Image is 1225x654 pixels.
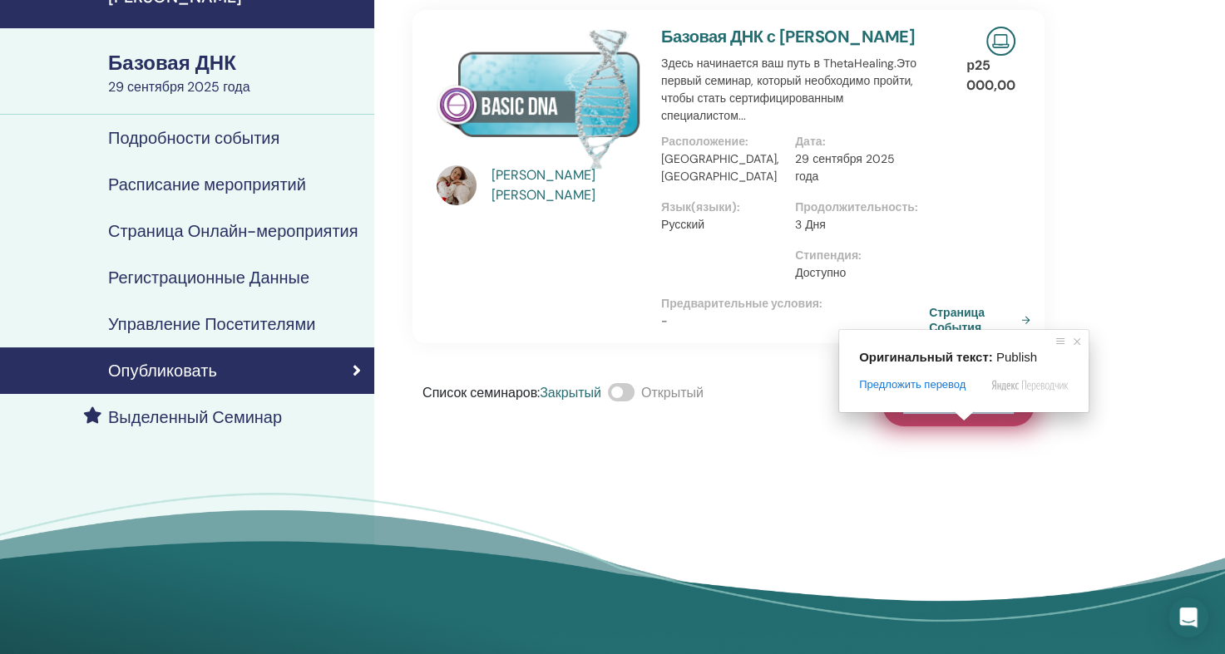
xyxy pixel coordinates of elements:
img: Прямой Онлайн-семинар [986,27,1015,56]
ya-tr-span: Стипендия [795,248,858,263]
ya-tr-span: Доступно [795,265,846,280]
ya-tr-span: Предварительные условия [661,296,819,311]
ya-tr-span: : [737,199,740,214]
ya-tr-span: Страница Онлайн-мероприятия [108,220,358,242]
ya-tr-span: Это первый семинар, который необходимо пройти, чтобы стать сертифицированным специалистом... [661,56,916,123]
ya-tr-span: : [819,296,822,311]
ya-tr-span: 29 сентября 2025 года [795,151,895,184]
ya-tr-span: Русский [661,217,704,232]
ya-tr-span: Опубликовать [108,360,217,381]
ya-tr-span: Закрытый [540,384,601,401]
ya-tr-span: [GEOGRAPHIC_DATA], [GEOGRAPHIC_DATA] [661,151,779,184]
ya-tr-span: 3 Дня [795,217,826,232]
ya-tr-span: Дата [795,134,822,149]
ya-tr-span: : [858,248,862,263]
ya-tr-span: : [822,134,825,149]
span: Оригинальный текст: [859,350,993,364]
a: Страница События [929,305,1037,335]
ya-tr-span: р [966,57,975,74]
ya-tr-span: Продолжительность [795,199,915,214]
ya-tr-span: Здесь начинается ваш путь в ThetaHealing. [661,56,897,71]
ya-tr-span: [PERSON_NAME] [491,166,595,184]
ya-tr-span: Управление Посетителями [108,313,315,335]
span: Предложить перевод [859,377,966,392]
img: default.jpg [437,165,477,205]
div: Откройте Интерком-Мессенджер [1168,597,1208,637]
ya-tr-span: Базовая ДНК [108,50,236,76]
ya-tr-span: Страница События [929,305,1015,335]
ya-tr-span: Язык(языки) [661,199,737,214]
img: Базовая ДНК [437,27,641,170]
ya-tr-span: : [915,199,918,214]
ya-tr-span: [PERSON_NAME] [491,186,595,204]
a: Базовая ДНК29 сентября 2025 года [98,49,374,97]
p: - [661,312,929,330]
ya-tr-span: : [537,384,540,401]
ya-tr-span: Регистрационные Данные [108,267,309,288]
ya-tr-span: Открытый [641,384,704,401]
a: Базовая ДНК с [PERSON_NAME] [661,26,915,47]
ya-tr-span: Список семинаров [422,384,537,401]
ya-tr-span: : [745,134,748,149]
ya-tr-span: Подробности события [108,127,279,149]
a: [PERSON_NAME] [PERSON_NAME] [491,165,645,205]
ya-tr-span: Выделенный Семинар [108,406,282,428]
ya-tr-span: 29 сентября 2025 года [108,78,250,96]
span: Publish [996,350,1037,364]
ya-tr-span: Расположение [661,134,745,149]
ya-tr-span: Расписание мероприятий [108,174,306,195]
